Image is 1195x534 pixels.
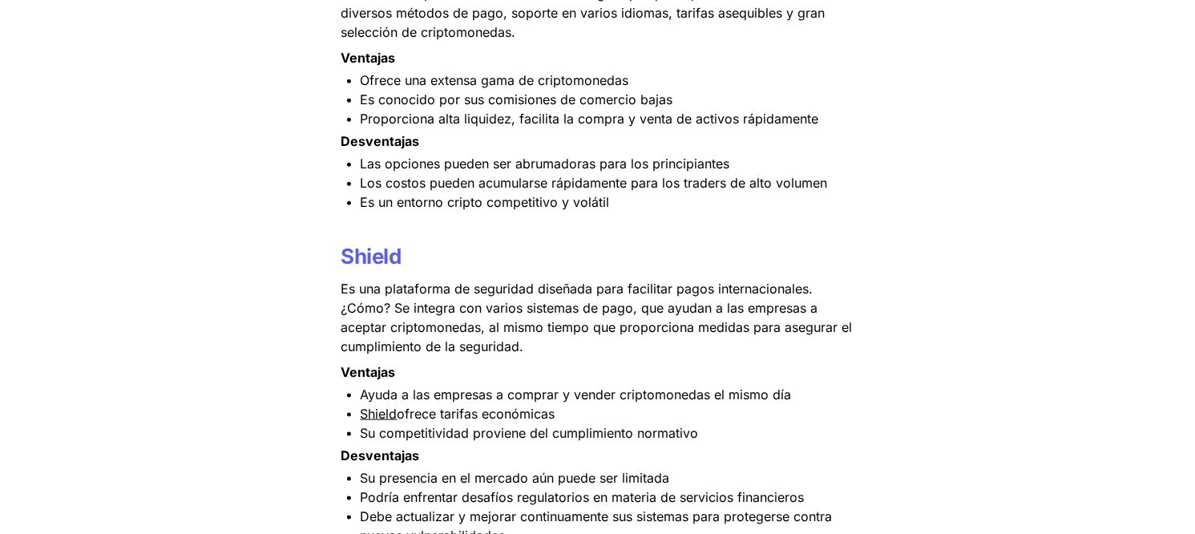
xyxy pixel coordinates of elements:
[341,364,396,380] strong: Ventajas
[341,281,857,354] span: Es una plataforma de seguridad diseñada para facilitar pagos internacionales. ¿Cómo? Se integra c...
[361,406,398,422] u: Shield
[361,194,610,210] span: Es un entorno cripto competitivo y volátil
[398,406,555,422] span: ofrece tarifas económicas
[361,156,730,172] span: Las opciones pueden ser abrumadoras para los principiantes
[361,91,673,107] span: Es conocido por sus comisiones de comercio bajas
[341,50,396,66] strong: Ventajas
[361,72,629,88] span: Ofrece una extensa gama de criptomonedas
[341,244,402,269] a: Shield
[361,489,805,505] span: Podría enfrentar desafíos regulatorios en materia de servicios financieros
[361,386,792,403] span: Ayuda a las empresas a comprar y vender criptomonedas el mismo día
[341,447,420,463] strong: Desventajas
[361,470,670,486] span: Su presencia en el mercado aún puede ser limitada
[361,175,828,191] span: Los costos pueden acumularse rápidamente para los traders de alto volumen
[361,425,699,441] span: Su competitividad proviene del cumplimiento normativo
[341,133,420,149] strong: Desventajas
[361,111,819,127] span: Proporciona alta liquidez, facilita la compra y venta de activos rápidamente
